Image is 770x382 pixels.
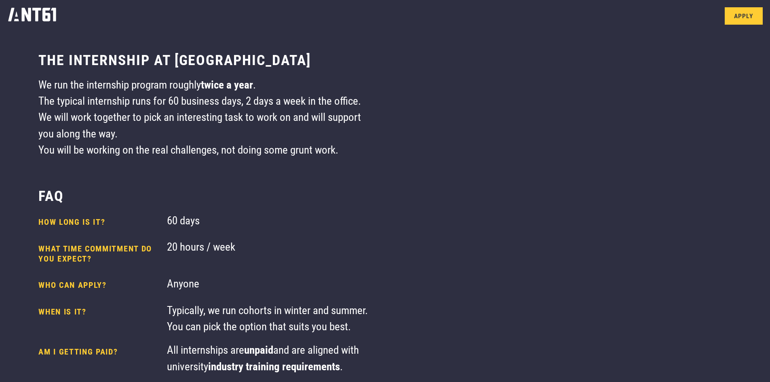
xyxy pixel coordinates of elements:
div: 60 days [167,213,369,232]
div: Typically, we run cohorts in winter and summer. You can pick the option that suits you best. [167,302,369,335]
h4: When is it? [38,307,160,330]
h4: AM I GETTING PAID? [38,347,160,370]
div: Anyone [167,276,369,295]
h4: How long is it? [38,217,160,227]
strong: unpaid [244,344,273,357]
div: All internships are and are aligned with university . [167,342,369,375]
strong: industry training requirements [208,360,340,373]
div: We run the internship program roughly . The typical internship runs for 60 business days, 2 days ... [38,77,369,158]
h3: The internship at [GEOGRAPHIC_DATA] [38,51,311,70]
strong: twice a year [201,78,253,91]
div: 20 hours / week [167,239,369,268]
h4: What time commitment do you expect? [38,244,160,264]
h4: Who can apply? [38,280,160,290]
h3: FAQ [38,187,64,205]
a: Apply [725,7,763,25]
